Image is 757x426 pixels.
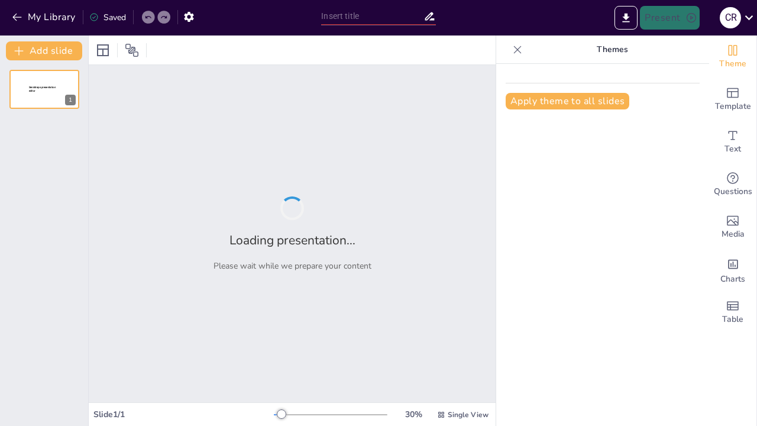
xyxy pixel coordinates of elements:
input: Insert title [321,8,423,25]
span: Theme [719,57,746,70]
div: Slide 1 / 1 [93,409,274,420]
div: 30 % [399,409,428,420]
span: Charts [720,273,745,286]
div: Add a table [709,291,756,334]
span: Sendsteps presentation editor [29,86,56,92]
button: C R [720,6,741,30]
button: My Library [9,8,80,27]
div: Add text boxes [709,121,756,163]
span: Table [722,313,743,326]
div: Change the overall theme [709,35,756,78]
span: Single View [448,410,489,419]
div: Layout [93,41,112,60]
div: 1 [9,70,79,109]
button: Present [640,6,699,30]
span: Template [715,100,751,113]
p: Themes [527,35,697,64]
div: Get real-time input from your audience [709,163,756,206]
div: 1 [65,95,76,105]
div: C R [720,7,741,28]
span: Text [724,143,741,156]
div: Add images, graphics, shapes or video [709,206,756,248]
span: Media [722,228,745,241]
p: Please wait while we prepare your content [213,260,371,272]
span: Position [125,43,139,57]
button: Apply theme to all slides [506,93,629,109]
div: Add ready made slides [709,78,756,121]
button: Export to PowerPoint [614,6,638,30]
button: Add slide [6,41,82,60]
span: Questions [714,185,752,198]
div: Add charts and graphs [709,248,756,291]
div: Saved [89,12,126,23]
h2: Loading presentation... [229,232,355,248]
